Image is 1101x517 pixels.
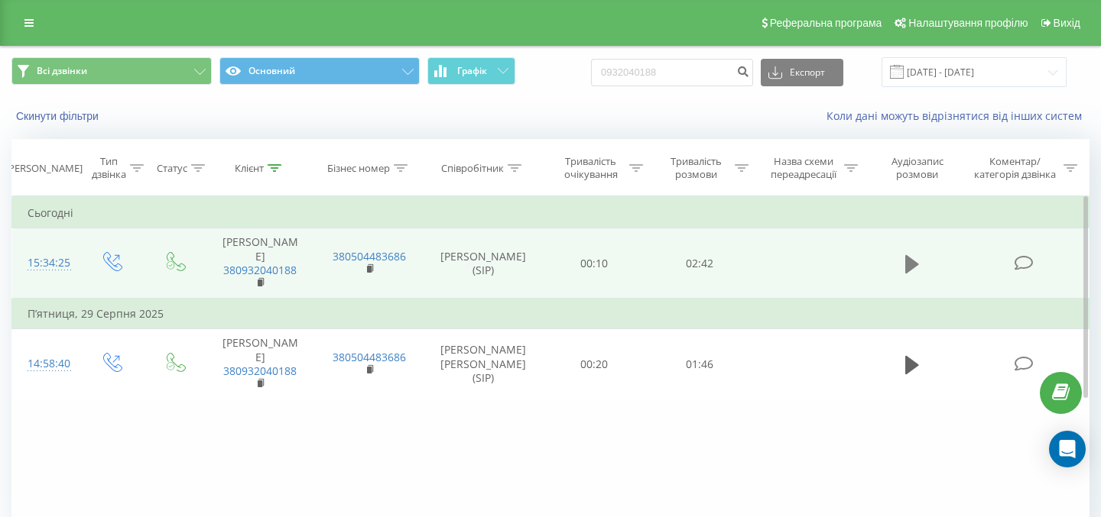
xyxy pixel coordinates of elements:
[11,57,212,85] button: Всі дзвінки
[542,228,648,299] td: 00:10
[427,57,515,85] button: Графік
[970,155,1060,181] div: Коментар/категорія дзвінка
[591,59,753,86] input: Пошук за номером
[424,228,542,299] td: [PERSON_NAME] (SIP)
[1054,17,1080,29] span: Вихід
[761,59,843,86] button: Експорт
[157,162,187,175] div: Статус
[28,248,64,278] div: 15:34:25
[327,162,390,175] div: Бізнес номер
[37,65,87,77] span: Всі дзвінки
[770,17,882,29] span: Реферальна програма
[206,329,315,399] td: [PERSON_NAME]
[223,364,297,378] a: 380932040188
[12,198,1090,228] td: Сьогодні
[11,109,106,123] button: Скинути фільтри
[12,299,1090,329] td: П’ятниця, 29 Серпня 2025
[92,155,126,181] div: Тип дзвінка
[28,349,64,379] div: 14:58:40
[333,350,406,364] a: 380504483686
[457,66,487,76] span: Графік
[661,155,731,181] div: Тривалість розмови
[441,162,504,175] div: Співробітник
[908,17,1028,29] span: Налаштування профілю
[875,155,959,181] div: Аудіозапис розмови
[5,162,83,175] div: [PERSON_NAME]
[766,155,840,181] div: Назва схеми переадресації
[542,329,648,399] td: 00:20
[219,57,420,85] button: Основний
[647,228,752,299] td: 02:42
[827,108,1090,123] a: Коли дані можуть відрізнятися вiд інших систем
[1049,431,1086,467] div: Open Intercom Messenger
[556,155,626,181] div: Тривалість очікування
[206,228,315,299] td: [PERSON_NAME]
[647,329,752,399] td: 01:46
[333,249,406,263] a: 380504483686
[235,162,264,175] div: Клієнт
[223,263,297,277] a: 380932040188
[424,329,542,399] td: [PERSON_NAME] [PERSON_NAME] (SIP)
